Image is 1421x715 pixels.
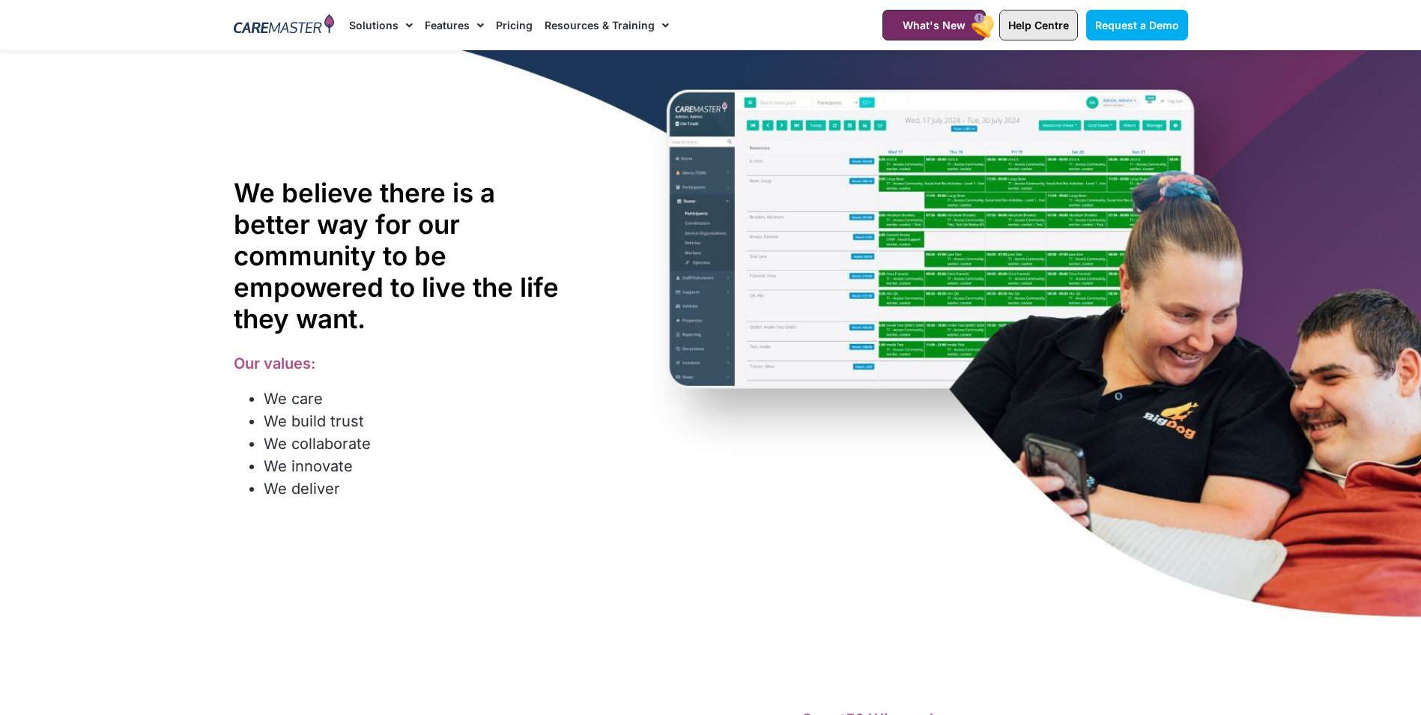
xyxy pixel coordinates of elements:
[264,455,578,477] li: We innovate
[882,10,986,40] a: What's New
[264,432,578,455] li: We collaborate
[234,355,578,372] h3: Our values:
[1086,10,1188,40] a: Request a Demo
[1008,19,1069,31] span: Help Centre
[234,177,578,334] h1: We believe there is a better way for our community to be empowered to live the life they want.
[264,477,578,500] li: We deliver
[234,14,335,37] img: CareMaster Logo
[903,19,966,31] span: What's New
[1095,19,1179,31] span: Request a Demo
[999,10,1078,40] a: Help Centre
[264,410,578,432] li: We build trust
[264,387,578,410] li: We care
